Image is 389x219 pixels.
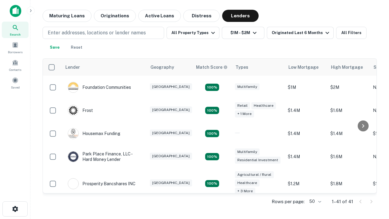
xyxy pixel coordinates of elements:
[68,105,93,116] div: Frost
[94,10,136,22] button: Originations
[68,178,136,189] div: Prosperity Bancshares INC
[68,151,141,162] div: Park Place Finance, LLC - Hard Money Lender
[205,180,219,187] div: Matching Properties: 7, hasApolloMatch: undefined
[205,107,219,114] div: Matching Properties: 4, hasApolloMatch: undefined
[235,102,250,109] div: Retail
[288,64,318,71] div: Low Mortgage
[222,10,259,22] button: Lenders
[327,145,370,168] td: $1.6M
[62,59,147,76] th: Lender
[150,130,192,137] div: [GEOGRAPHIC_DATA]
[2,22,29,38] a: Search
[147,59,192,76] th: Geography
[196,64,226,71] h6: Match Score
[272,29,331,36] div: Originated Last 6 Months
[68,105,78,116] img: picture
[205,130,219,137] div: Matching Properties: 4, hasApolloMatch: undefined
[285,99,327,122] td: $1.4M
[183,10,220,22] button: Distress
[192,59,232,76] th: Capitalize uses an advanced AI algorithm to match your search with the best lender. The match sco...
[251,102,276,109] div: Healthcare
[235,188,255,195] div: + 3 more
[235,83,260,90] div: Multifamily
[196,64,228,71] div: Capitalize uses an advanced AI algorithm to match your search with the best lender. The match sco...
[11,85,20,90] span: Saved
[68,128,120,139] div: Housemax Funding
[205,153,219,160] div: Matching Properties: 4, hasApolloMatch: undefined
[285,122,327,145] td: $1.4M
[167,27,219,39] button: All Property Types
[331,64,363,71] div: High Mortgage
[45,41,64,54] button: Save your search to get updates of matches that match your search criteria.
[205,84,219,91] div: Matching Properties: 4, hasApolloMatch: undefined
[285,76,327,99] td: $1M
[43,10,91,22] button: Maturing Loans
[336,27,367,39] button: All Filters
[235,148,260,155] div: Multifamily
[48,29,146,36] p: Enter addresses, locations or lender names
[10,32,21,37] span: Search
[67,41,86,54] button: Reset
[267,27,334,39] button: Originated Last 6 Months
[235,157,281,164] div: Residential Investment
[150,179,192,186] div: [GEOGRAPHIC_DATA]
[150,153,192,160] div: [GEOGRAPHIC_DATA]
[307,197,322,206] div: 50
[8,50,22,54] span: Borrowers
[327,76,370,99] td: $2M
[235,171,274,178] div: Agricultural / Rural
[138,10,181,22] button: Active Loans
[2,57,29,73] a: Contacts
[2,75,29,91] a: Saved
[43,27,164,39] button: Enter addresses, locations or lender names
[235,110,254,117] div: + 1 more
[232,59,285,76] th: Types
[332,198,353,205] p: 1–41 of 41
[65,64,80,71] div: Lender
[235,179,260,186] div: Healthcare
[272,198,305,205] p: Rows per page:
[10,5,21,17] img: capitalize-icon.png
[68,151,78,162] img: picture
[285,59,327,76] th: Low Mortgage
[68,82,78,92] img: picture
[327,122,370,145] td: $1.4M
[236,64,248,71] div: Types
[68,179,78,189] img: picture
[327,168,370,199] td: $1.8M
[285,145,327,168] td: $1.4M
[327,59,370,76] th: High Mortgage
[68,82,131,93] div: Foundation Communities
[222,27,264,39] button: $1M - $2M
[150,64,174,71] div: Geography
[68,128,78,139] img: picture
[285,168,327,199] td: $1.2M
[2,39,29,56] a: Borrowers
[9,67,21,72] span: Contacts
[150,106,192,113] div: [GEOGRAPHIC_DATA]
[359,170,389,200] iframe: Chat Widget
[327,99,370,122] td: $1.6M
[150,83,192,90] div: [GEOGRAPHIC_DATA]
